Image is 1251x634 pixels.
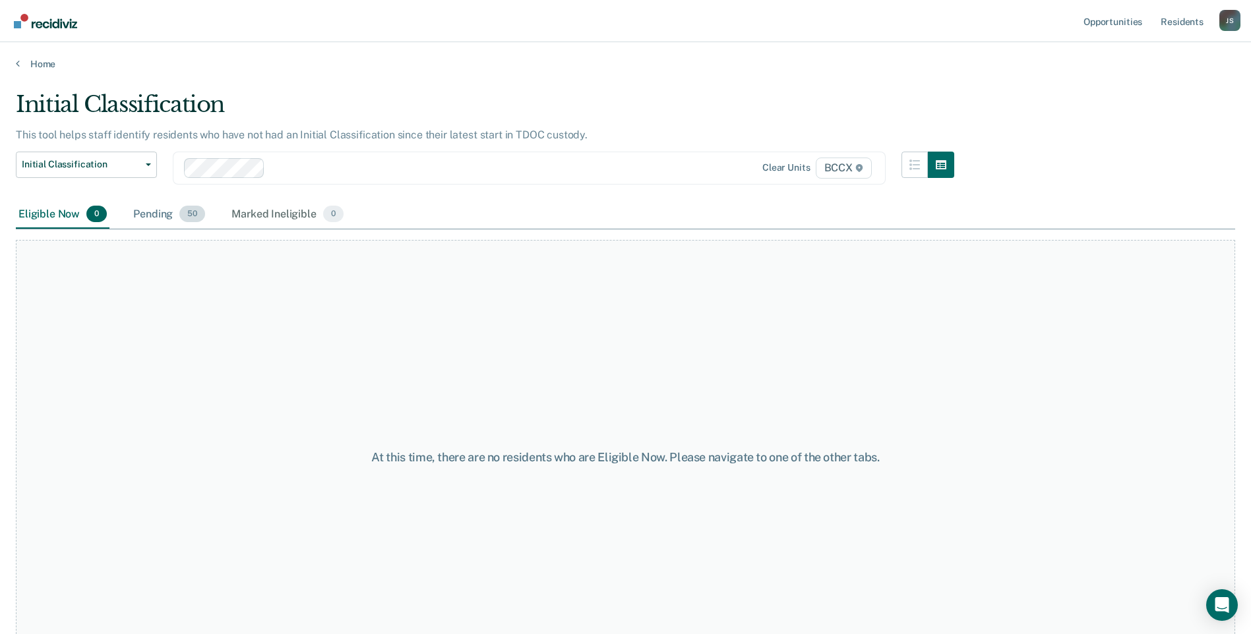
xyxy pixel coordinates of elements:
div: J S [1219,10,1240,31]
div: Clear units [762,162,810,173]
p: This tool helps staff identify residents who have not had an Initial Classification since their l... [16,129,588,141]
div: Marked Ineligible0 [229,200,346,229]
span: 0 [86,206,107,223]
div: Eligible Now0 [16,200,109,229]
div: At this time, there are no residents who are Eligible Now. Please navigate to one of the other tabs. [321,450,931,465]
button: Profile dropdown button [1219,10,1240,31]
span: 50 [179,206,205,223]
span: 0 [323,206,344,223]
span: BCCX [816,158,872,179]
div: Pending50 [131,200,208,229]
div: Initial Classification [16,91,954,129]
img: Recidiviz [14,14,77,28]
a: Home [16,58,1235,70]
div: Open Intercom Messenger [1206,589,1238,621]
span: Initial Classification [22,159,140,170]
button: Initial Classification [16,152,157,178]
